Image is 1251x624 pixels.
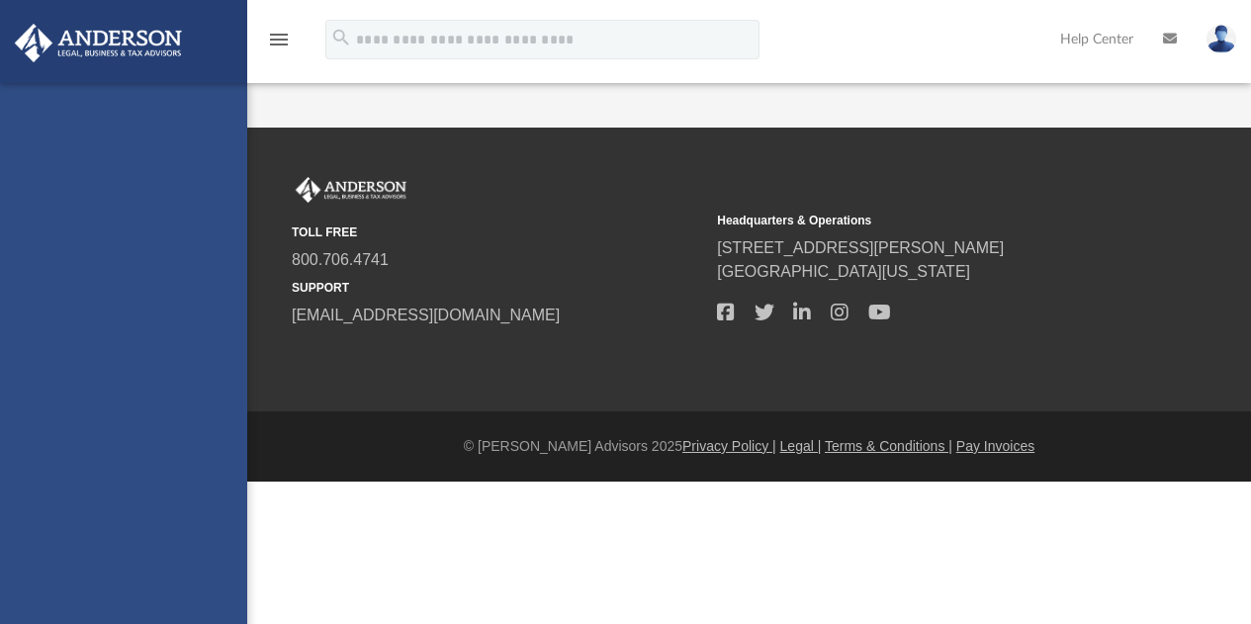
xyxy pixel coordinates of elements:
img: Anderson Advisors Platinum Portal [292,177,410,203]
a: Privacy Policy | [682,438,776,454]
small: TOLL FREE [292,223,703,241]
a: [EMAIL_ADDRESS][DOMAIN_NAME] [292,307,560,323]
a: [STREET_ADDRESS][PERSON_NAME] [717,239,1004,256]
i: menu [267,28,291,51]
a: Legal | [780,438,822,454]
img: Anderson Advisors Platinum Portal [9,24,188,62]
a: 800.706.4741 [292,251,389,268]
small: Headquarters & Operations [717,212,1128,229]
a: Terms & Conditions | [825,438,952,454]
a: menu [267,38,291,51]
img: User Pic [1206,25,1236,53]
i: search [330,27,352,48]
div: © [PERSON_NAME] Advisors 2025 [247,436,1251,457]
a: [GEOGRAPHIC_DATA][US_STATE] [717,263,970,280]
a: Pay Invoices [956,438,1034,454]
small: SUPPORT [292,279,703,297]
